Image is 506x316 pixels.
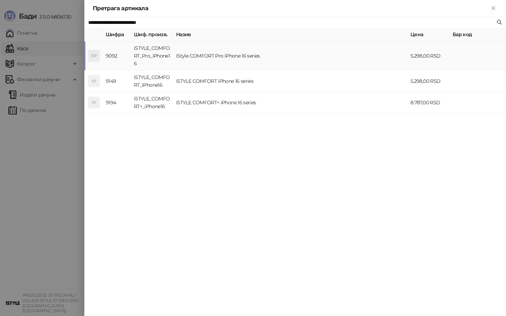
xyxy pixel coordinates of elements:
[408,28,450,41] th: Цена
[131,71,173,92] td: iSTYLE_COMFORT_iPhone16
[131,41,173,71] td: iSTYLE_COMFORT_Pro_iPhone16
[173,41,408,71] td: iStyle COMFORT Pro iPhone 16 series
[103,41,131,71] td: 9092
[408,41,450,71] td: 5.298,00 RSD
[103,28,131,41] th: Шифра
[88,97,99,108] div: ICI
[103,92,131,113] td: 9194
[408,71,450,92] td: 5.298,00 RSD
[408,92,450,113] td: 8.787,00 RSD
[173,28,408,41] th: Назив
[489,4,498,13] button: Close
[131,92,173,113] td: iSTYLE_COMFORT+_iPhone16
[450,28,506,41] th: Бар код
[93,4,489,13] div: Претрага артикала
[88,75,99,87] div: ICI
[103,71,131,92] td: 9149
[131,28,173,41] th: Шиф. произв.
[88,50,99,61] div: ICP
[173,71,408,92] td: iSTYLE COMFORT iPhone 16 series
[173,92,408,113] td: iSTYLE COMFORT+ iPhone 16 series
